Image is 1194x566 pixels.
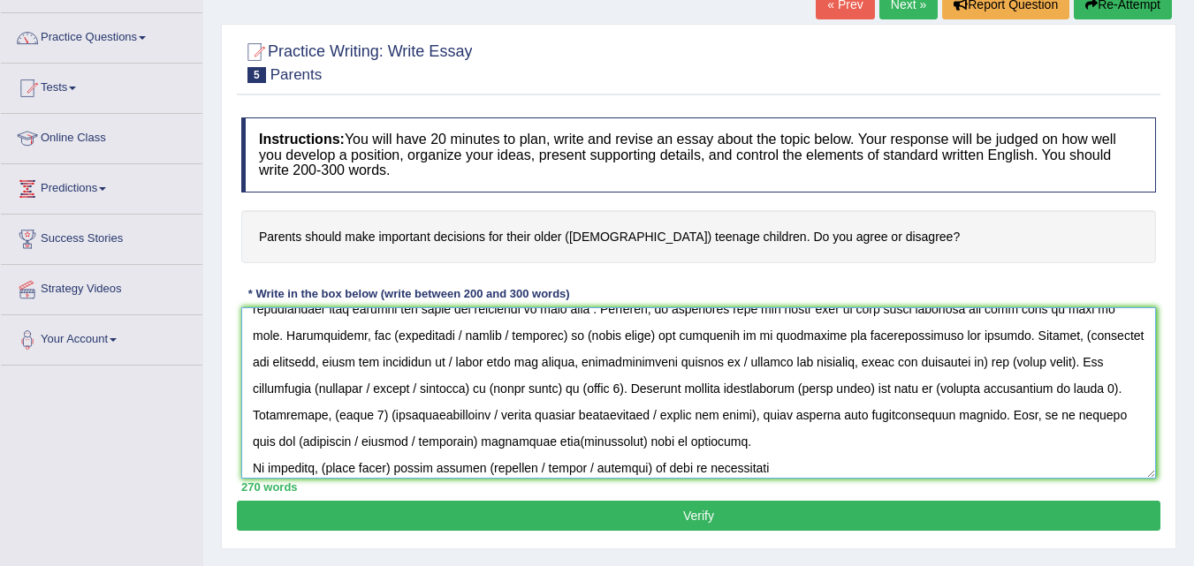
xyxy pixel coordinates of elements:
[1,164,202,208] a: Predictions
[241,479,1156,495] div: 270 words
[237,501,1160,531] button: Verify
[241,39,472,83] h2: Practice Writing: Write Essay
[1,265,202,309] a: Strategy Videos
[1,13,202,57] a: Practice Questions
[259,132,345,147] b: Instructions:
[241,210,1156,264] h4: Parents should make important decisions for their older ([DEMOGRAPHIC_DATA]) teenage children. Do...
[241,117,1156,192] h4: You will have 20 minutes to plan, write and revise an essay about the topic below. Your response ...
[241,285,576,302] div: * Write in the box below (write between 200 and 300 words)
[1,64,202,108] a: Tests
[1,315,202,359] a: Your Account
[1,215,202,259] a: Success Stories
[1,114,202,158] a: Online Class
[247,67,266,83] span: 5
[270,66,323,83] small: Parents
